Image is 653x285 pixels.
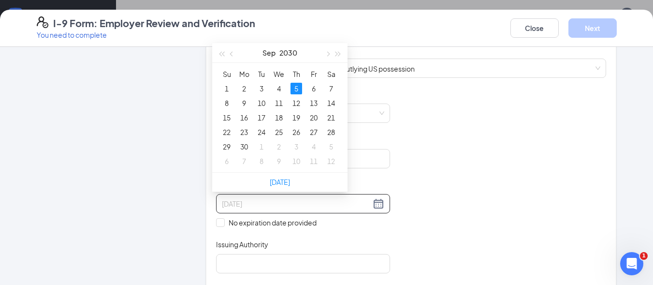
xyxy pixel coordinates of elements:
[290,112,302,123] div: 19
[325,112,337,123] div: 21
[273,112,285,123] div: 18
[322,67,340,81] th: Sa
[288,125,305,139] td: 2030-09-26
[253,67,270,81] th: Tu
[308,112,319,123] div: 20
[273,97,285,109] div: 11
[253,154,270,168] td: 2030-10-08
[256,141,267,152] div: 1
[253,110,270,125] td: 2030-09-17
[221,141,232,152] div: 29
[568,18,617,38] button: Next
[256,112,267,123] div: 17
[270,178,290,186] a: [DATE]
[235,96,253,110] td: 2030-09-09
[235,110,253,125] td: 2030-09-16
[221,155,232,167] div: 6
[218,96,235,110] td: 2030-09-08
[288,67,305,81] th: Th
[270,110,288,125] td: 2030-09-18
[325,141,337,152] div: 5
[305,154,322,168] td: 2030-10-11
[238,126,250,138] div: 23
[273,83,285,94] div: 4
[238,141,250,152] div: 30
[322,96,340,110] td: 2030-09-14
[305,67,322,81] th: Fr
[273,141,285,152] div: 2
[322,110,340,125] td: 2030-09-21
[273,155,285,167] div: 9
[235,125,253,139] td: 2030-09-23
[270,139,288,154] td: 2030-10-02
[235,139,253,154] td: 2030-09-30
[218,125,235,139] td: 2030-09-22
[308,83,319,94] div: 6
[256,155,267,167] div: 8
[235,67,253,81] th: Mo
[273,126,285,138] div: 25
[222,59,601,77] span: Driver’s License issued by U.S State or outlying US possession
[290,126,302,138] div: 26
[322,125,340,139] td: 2030-09-28
[218,81,235,96] td: 2030-09-01
[238,83,250,94] div: 2
[322,154,340,168] td: 2030-10-12
[288,96,305,110] td: 2030-09-12
[256,83,267,94] div: 3
[270,67,288,81] th: We
[620,252,643,275] iframe: Intercom live chat
[270,96,288,110] td: 2030-09-11
[222,198,371,209] input: 09/05/2030
[37,16,48,28] svg: FormI9EVerifyIcon
[238,97,250,109] div: 9
[308,155,319,167] div: 11
[270,81,288,96] td: 2030-09-04
[256,126,267,138] div: 24
[218,139,235,154] td: 2030-09-29
[305,96,322,110] td: 2030-09-13
[308,97,319,109] div: 13
[221,97,232,109] div: 8
[221,126,232,138] div: 22
[253,96,270,110] td: 2030-09-10
[288,139,305,154] td: 2030-10-03
[322,139,340,154] td: 2030-10-05
[305,110,322,125] td: 2030-09-20
[290,97,302,109] div: 12
[225,217,320,228] span: No expiration date provided
[290,83,302,94] div: 5
[325,83,337,94] div: 7
[253,81,270,96] td: 2030-09-03
[640,252,648,260] span: 1
[288,110,305,125] td: 2030-09-19
[288,81,305,96] td: 2030-09-05
[290,155,302,167] div: 10
[256,97,267,109] div: 10
[325,126,337,138] div: 28
[53,16,255,30] h4: I-9 Form: Employer Review and Verification
[288,154,305,168] td: 2030-10-10
[262,43,276,62] button: Sep
[325,97,337,109] div: 14
[305,125,322,139] td: 2030-09-27
[325,155,337,167] div: 12
[253,139,270,154] td: 2030-10-01
[37,30,255,40] p: You need to complete
[253,125,270,139] td: 2030-09-24
[238,155,250,167] div: 7
[270,125,288,139] td: 2030-09-25
[216,240,268,249] span: Issuing Authority
[270,154,288,168] td: 2030-10-09
[221,112,232,123] div: 15
[308,141,319,152] div: 4
[279,43,297,62] button: 2030
[218,110,235,125] td: 2030-09-15
[221,83,232,94] div: 1
[510,18,559,38] button: Close
[218,154,235,168] td: 2030-10-06
[290,141,302,152] div: 3
[235,81,253,96] td: 2030-09-02
[322,81,340,96] td: 2030-09-07
[235,154,253,168] td: 2030-10-07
